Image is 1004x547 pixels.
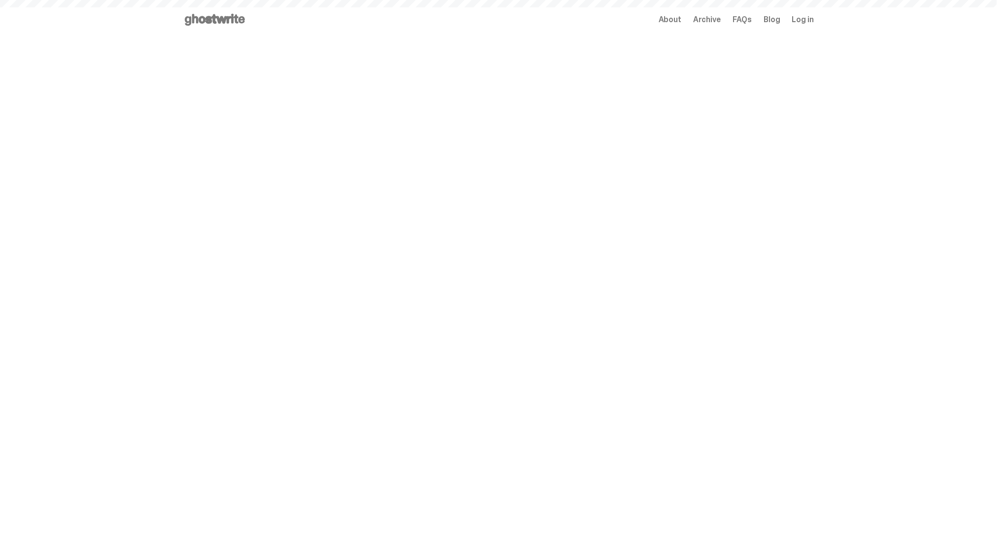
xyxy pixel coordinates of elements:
[733,16,752,24] a: FAQs
[764,16,780,24] a: Blog
[659,16,681,24] a: About
[693,16,721,24] a: Archive
[792,16,813,24] a: Log in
